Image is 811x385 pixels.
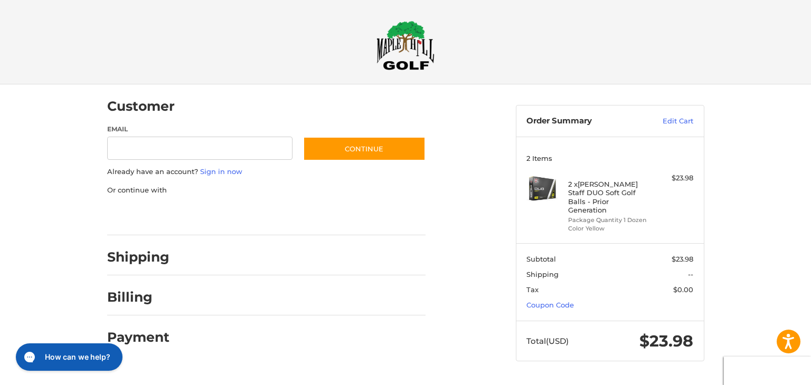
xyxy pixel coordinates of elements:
span: $0.00 [673,285,693,294]
span: Tax [526,285,539,294]
img: Maple Hill Golf [376,21,435,70]
p: Or continue with [107,185,426,196]
h2: Payment [107,329,169,345]
span: $23.98 [672,255,693,263]
iframe: PayPal-paylater [193,206,272,225]
span: -- [688,270,693,278]
li: Color Yellow [568,224,649,233]
iframe: PayPal-venmo [282,206,362,225]
a: Sign in now [200,167,242,176]
p: Already have an account? [107,167,426,177]
span: Subtotal [526,255,556,263]
a: Edit Cart [640,116,693,127]
div: $23.98 [652,173,693,184]
button: Continue [303,137,426,161]
iframe: Google Customer Reviews [724,357,811,385]
h2: Customer [107,98,175,114]
h3: 2 Items [526,154,693,162]
h2: Shipping [107,249,169,265]
span: Total (USD) [526,336,569,346]
h3: Order Summary [526,116,640,127]
iframe: PayPal-paypal [103,206,183,225]
label: Email [107,124,293,134]
h4: 2 x [PERSON_NAME] Staff DUO Soft Golf Balls - Prior Generation [568,180,649,214]
li: Package Quantity 1 Dozen [568,216,649,225]
span: Shipping [526,270,559,278]
h2: Billing [107,289,169,305]
iframe: Gorgias live chat messenger [11,340,125,374]
a: Coupon Code [526,301,574,309]
span: $23.98 [639,331,693,351]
